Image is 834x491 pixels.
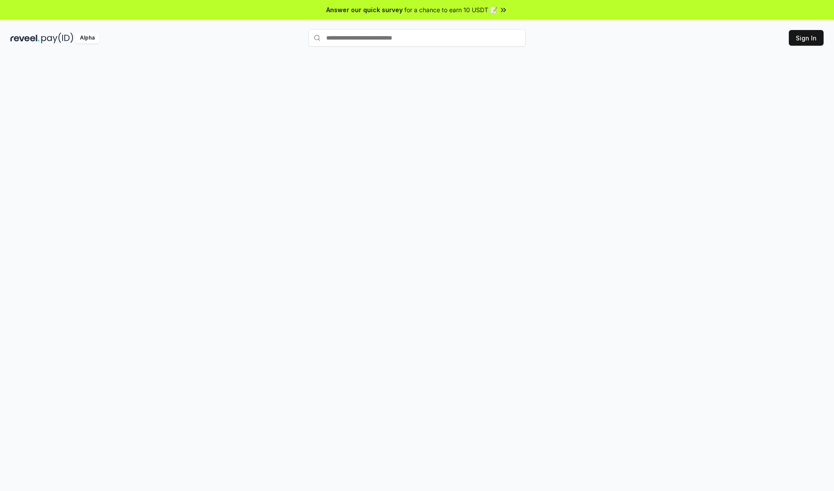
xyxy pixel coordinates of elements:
div: Alpha [75,33,99,43]
img: reveel_dark [10,33,40,43]
span: for a chance to earn 10 USDT 📝 [404,5,497,14]
span: Answer our quick survey [326,5,403,14]
button: Sign In [789,30,824,46]
img: pay_id [41,33,73,43]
